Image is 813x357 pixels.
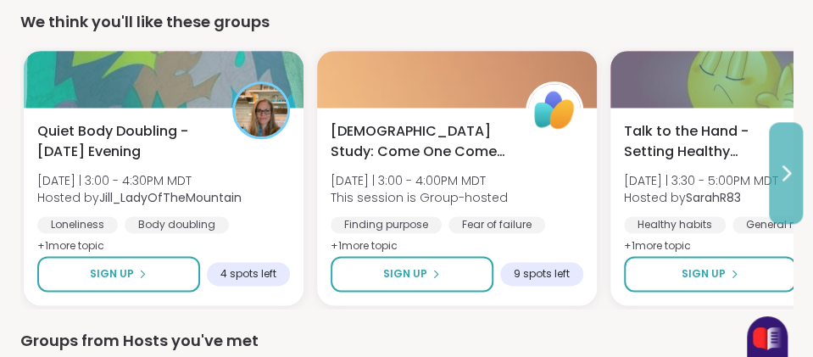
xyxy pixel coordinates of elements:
div: Groups from Hosts you've met [20,329,793,353]
button: Sign Up [331,256,493,292]
button: Sign Up [624,256,796,292]
button: Sign Up [37,256,200,292]
div: We think you'll like these groups [20,10,793,34]
div: Body doubling [125,216,229,233]
span: [DEMOGRAPHIC_DATA] Study: Come One Come All [331,121,507,162]
span: Quiet Body Doubling -[DATE] Evening [37,121,214,162]
span: Hosted by [624,189,778,206]
span: Talk to the Hand - Setting Healthy Boundaries [624,121,800,162]
span: Hosted by [37,189,242,206]
span: Sign Up [682,266,726,282]
div: Finding purpose [331,216,442,233]
span: 4 spots left [220,267,276,281]
span: Sign Up [90,266,134,282]
span: [DATE] | 3:00 - 4:00PM MDT [331,172,508,189]
span: [DATE] | 3:30 - 5:00PM MDT [624,172,778,189]
b: SarahR83 [686,189,741,206]
div: Healthy habits [624,216,726,233]
div: Fear of failure [448,216,545,233]
span: [DATE] | 3:00 - 4:30PM MDT [37,172,242,189]
span: 9 spots left [514,267,570,281]
img: ShareWell [528,84,581,137]
span: Sign Up [383,266,427,282]
span: This session is Group-hosted [331,189,508,206]
div: Loneliness [37,216,118,233]
b: Jill_LadyOfTheMountain [99,189,242,206]
img: Jill_LadyOfTheMountain [235,84,287,137]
